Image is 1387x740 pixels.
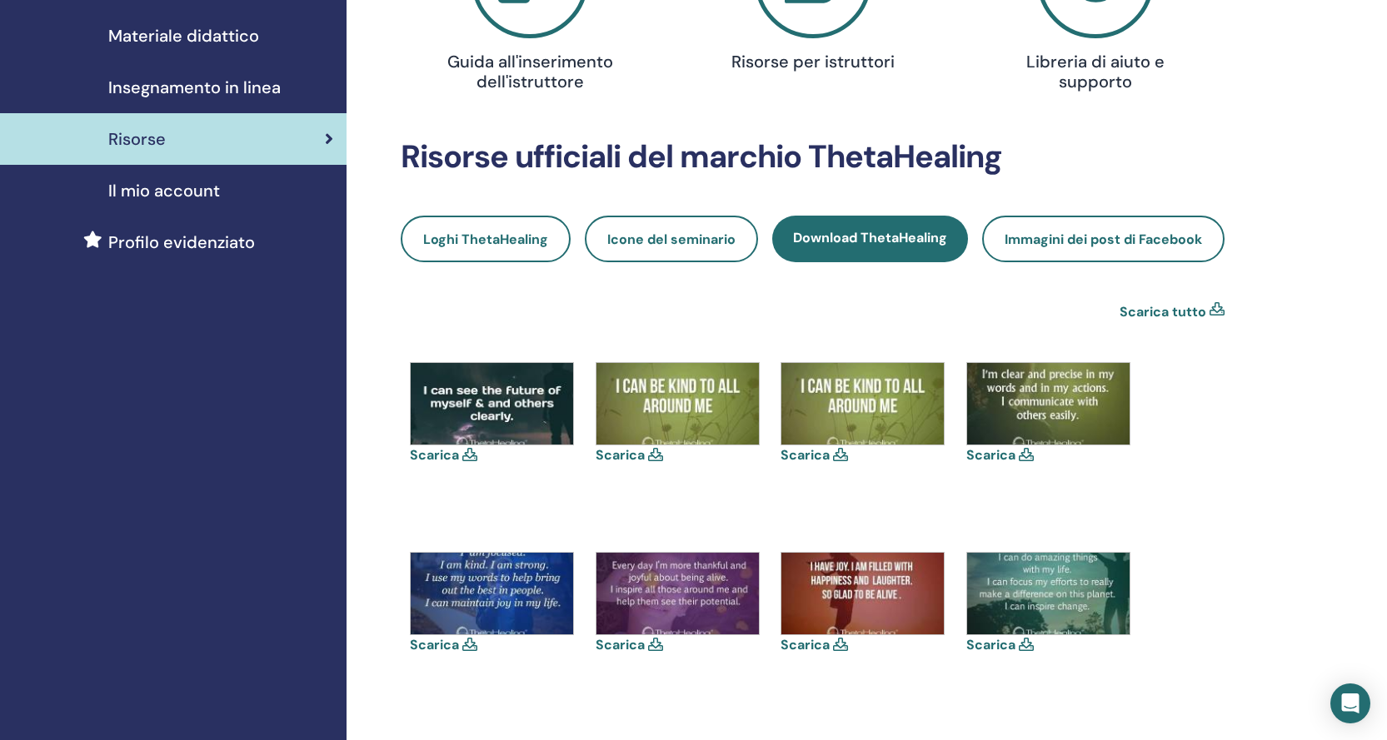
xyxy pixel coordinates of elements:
img: 14141608-1146546788736825-6122157653970152051-n.jpg [967,363,1130,444]
a: Scarica [596,446,645,464]
span: Profilo evidenziato [108,230,255,255]
h2: Risorse ufficiali del marchio ThetaHealing [401,138,1225,176]
span: Insegnamento in linea [108,75,281,100]
img: 13590312-1105294182862086-7696083492339775815-n.jpg [411,363,573,444]
a: Scarica [410,636,459,653]
a: Scarica [781,446,830,464]
img: 27459608-1669240819800750-6214169808787136456-n.jpg [967,553,1130,634]
a: Scarica [596,636,645,653]
a: Icone del seminario [585,216,758,262]
a: Scarica [410,446,459,464]
a: Scarica [966,446,1015,464]
span: Materiale didattico [108,23,259,48]
a: Immagini dei post di Facebook [982,216,1225,262]
span: Immagini dei post di Facebook [1005,231,1202,248]
span: Il mio account [108,178,220,203]
a: Scarica tutto [1120,302,1206,322]
h4: Libreria di aiuto e supporto [1004,52,1188,92]
img: 27337124-1662304460494386-2412603129122747336-n.jpg [781,553,944,634]
span: Icone del seminario [607,231,736,248]
h4: Risorse per istruttori [721,52,905,72]
span: Risorse [108,127,166,151]
a: Loghi ThetaHealing [401,216,571,262]
h4: Guida all'inserimento dell'istruttore [438,52,622,92]
a: Scarica [781,636,830,653]
a: Download ThetaHealing [772,216,968,262]
img: 13686498-1121079434616894-2049752548741443743-n(1).jpg [596,363,759,444]
img: 13686498-1121079434616894-2049752548741443743-n.jpg [781,363,944,444]
div: Open Intercom Messenger [1330,683,1370,723]
img: 26815378-1654948367896662-7675476285695860882-n.jpg [596,553,759,634]
span: Download ThetaHealing [793,229,947,246]
span: Loghi ThetaHealing [423,231,548,248]
a: Scarica [966,636,1015,653]
img: 26804638-1650742078317291-6521689252718455838-n.jpg [411,553,573,634]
